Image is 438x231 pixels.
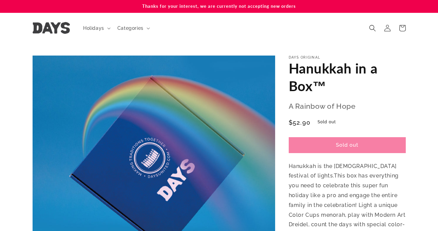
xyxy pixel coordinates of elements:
[313,118,341,126] span: Sold out
[289,60,406,95] h1: Hanukkah in a Box™
[289,118,311,127] span: $52.90
[365,21,380,36] summary: Search
[289,137,406,153] button: Sold out
[79,21,113,35] summary: Holidays
[113,21,153,35] summary: Categories
[289,163,397,179] span: Hanukkah is the [DEMOGRAPHIC_DATA] festival of lights.
[289,100,406,113] p: A Rainbow of Hope
[117,25,144,31] span: Categories
[83,25,104,31] span: Holidays
[33,22,70,34] img: Days United
[289,56,406,60] p: Days Original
